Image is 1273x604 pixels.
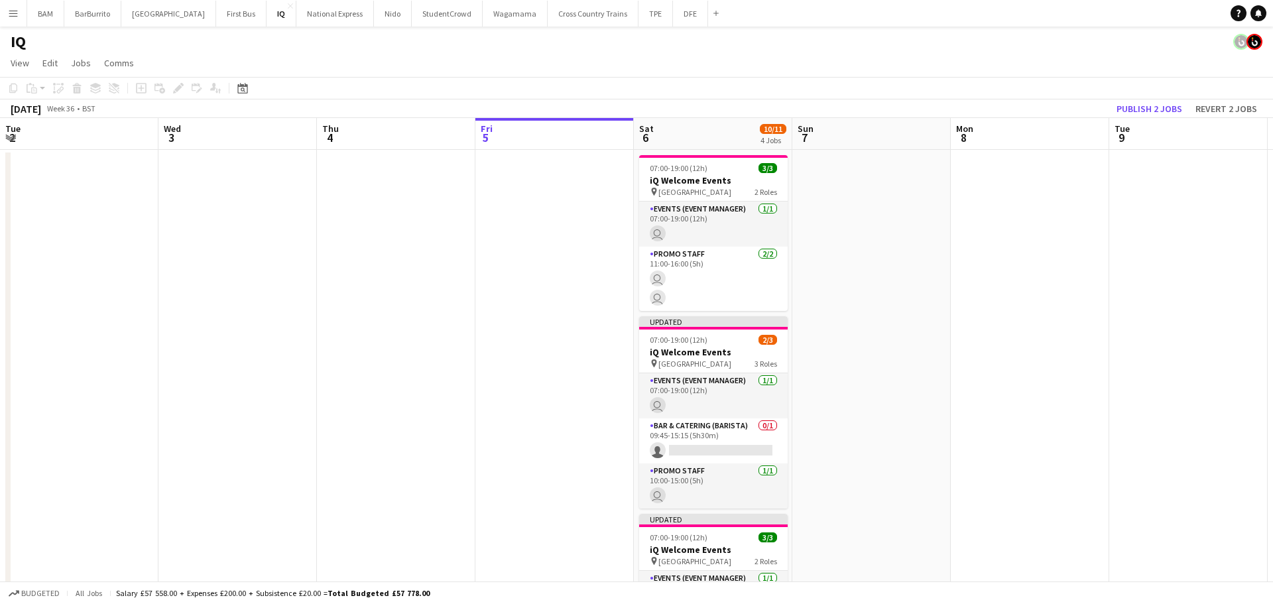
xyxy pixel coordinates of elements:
[639,316,788,327] div: Updated
[760,135,786,145] div: 4 Jobs
[121,1,216,27] button: [GEOGRAPHIC_DATA]
[479,130,493,145] span: 5
[639,123,654,135] span: Sat
[639,463,788,509] app-card-role: Promo Staff1/110:00-15:00 (5h)
[639,174,788,186] h3: iQ Welcome Events
[37,54,63,72] a: Edit
[412,1,483,27] button: StudentCrowd
[639,373,788,418] app-card-role: Events (Event Manager)1/107:00-19:00 (12h)
[1113,130,1130,145] span: 9
[66,54,96,72] a: Jobs
[758,335,777,345] span: 2/3
[481,123,493,135] span: Fri
[673,1,708,27] button: DFE
[11,57,29,69] span: View
[637,130,654,145] span: 6
[99,54,139,72] a: Comms
[267,1,296,27] button: IQ
[658,556,731,566] span: [GEOGRAPHIC_DATA]
[21,589,60,598] span: Budgeted
[82,103,95,113] div: BST
[755,187,777,197] span: 2 Roles
[1246,34,1262,50] app-user-avatar: Tim Bodenham
[5,123,21,135] span: Tue
[639,346,788,358] h3: iQ Welcome Events
[638,1,673,27] button: TPE
[320,130,339,145] span: 4
[548,1,638,27] button: Cross Country Trains
[755,359,777,369] span: 3 Roles
[760,124,786,134] span: 10/11
[164,123,181,135] span: Wed
[1115,123,1130,135] span: Tue
[758,532,777,542] span: 3/3
[658,359,731,369] span: [GEOGRAPHIC_DATA]
[956,123,973,135] span: Mon
[639,418,788,463] app-card-role: Bar & Catering (Barista)0/109:45-15:15 (5h30m)
[73,588,105,598] span: All jobs
[296,1,374,27] button: National Express
[11,32,26,52] h1: IQ
[954,130,973,145] span: 8
[650,163,707,173] span: 07:00-19:00 (12h)
[44,103,77,113] span: Week 36
[64,1,121,27] button: BarBurrito
[162,130,181,145] span: 3
[11,102,41,115] div: [DATE]
[796,130,814,145] span: 7
[104,57,134,69] span: Comms
[27,1,64,27] button: BAM
[798,123,814,135] span: Sun
[650,335,707,345] span: 07:00-19:00 (12h)
[639,155,788,311] app-job-card: 07:00-19:00 (12h)3/3iQ Welcome Events [GEOGRAPHIC_DATA]2 RolesEvents (Event Manager)1/107:00-19:0...
[71,57,91,69] span: Jobs
[1233,34,1249,50] app-user-avatar: Tim Bodenham
[3,130,21,145] span: 2
[639,247,788,311] app-card-role: Promo Staff2/211:00-16:00 (5h)
[5,54,34,72] a: View
[7,586,62,601] button: Budgeted
[639,316,788,509] app-job-card: Updated07:00-19:00 (12h)2/3iQ Welcome Events [GEOGRAPHIC_DATA]3 RolesEvents (Event Manager)1/107:...
[42,57,58,69] span: Edit
[328,588,430,598] span: Total Budgeted £57 778.00
[758,163,777,173] span: 3/3
[650,532,707,542] span: 07:00-19:00 (12h)
[639,202,788,247] app-card-role: Events (Event Manager)1/107:00-19:00 (12h)
[374,1,412,27] button: Nido
[216,1,267,27] button: First Bus
[322,123,339,135] span: Thu
[755,556,777,566] span: 2 Roles
[116,588,430,598] div: Salary £57 558.00 + Expenses £200.00 + Subsistence £20.00 =
[658,187,731,197] span: [GEOGRAPHIC_DATA]
[639,514,788,524] div: Updated
[483,1,548,27] button: Wagamama
[639,544,788,556] h3: iQ Welcome Events
[1190,100,1262,117] button: Revert 2 jobs
[1111,100,1187,117] button: Publish 2 jobs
